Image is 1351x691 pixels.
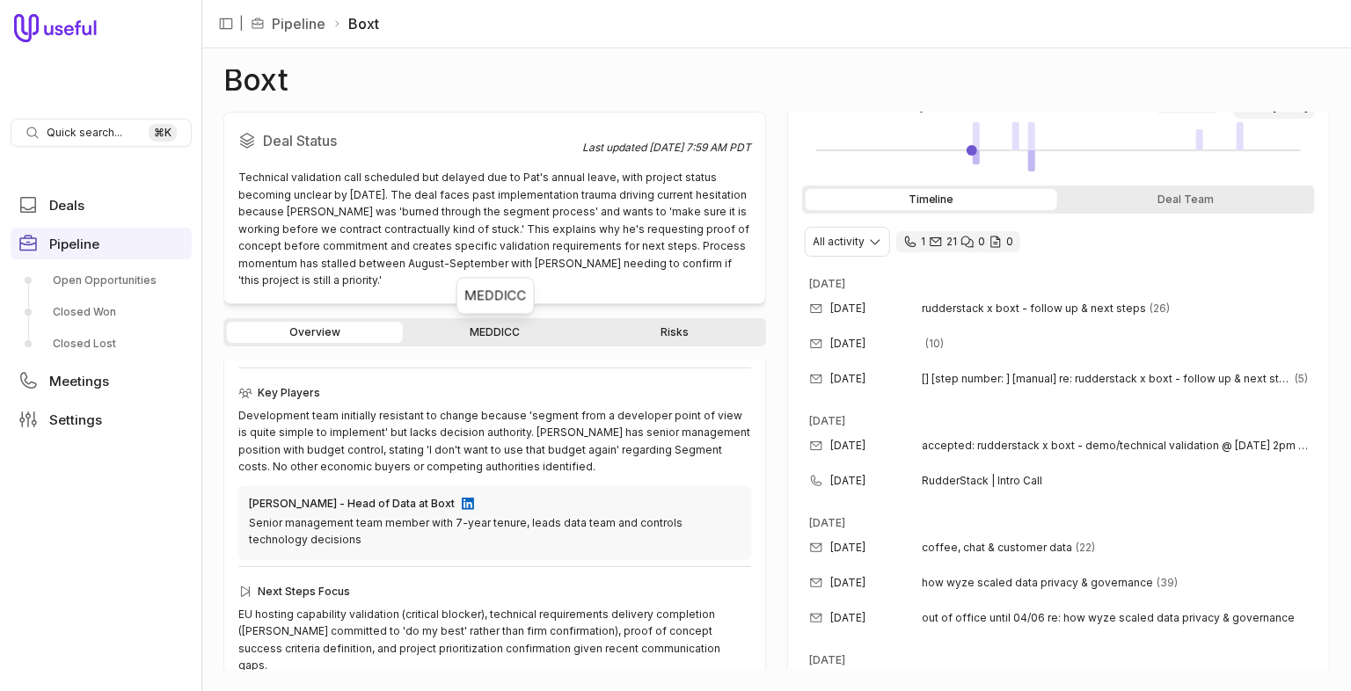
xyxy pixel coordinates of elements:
[830,372,865,386] time: [DATE]
[809,653,845,666] time: [DATE]
[272,13,325,34] a: Pipeline
[249,497,455,511] div: [PERSON_NAME] - Head of Data at Boxt
[830,541,865,555] time: [DATE]
[238,407,751,476] div: Development team initially resistant to change because 'segment from a developer point of view is...
[47,126,122,140] span: Quick search...
[649,141,751,154] time: [DATE] 7:59 AM PDT
[582,141,751,155] div: Last updated
[830,576,865,590] time: [DATE]
[922,611,1295,625] span: out of office until 04/06 re: how wyze scaled data privacy & governance
[11,365,192,396] a: Meetings
[1157,576,1178,590] span: 39 emails in thread
[11,266,192,295] a: Open Opportunities
[1295,372,1308,386] span: 5 emails in thread
[830,337,865,351] time: [DATE]
[223,69,288,91] h1: Boxt
[11,298,192,326] a: Closed Won
[896,231,1020,252] div: 1 call and 21 email threads
[587,322,763,343] a: Risks
[922,474,1287,488] span: RudderStack | Intro Call
[1061,189,1312,210] div: Deal Team
[925,337,944,351] span: 10 emails in thread
[332,13,379,34] li: Boxt
[830,302,865,316] time: [DATE]
[49,199,84,212] span: Deals
[238,127,582,155] h2: Deal Status
[464,285,527,306] div: MEDDICC
[11,189,192,221] a: Deals
[239,13,244,34] span: |
[406,322,582,343] a: MEDDICC
[922,541,1072,555] span: coffee, chat & customer data
[922,302,1146,316] span: rudderstack x boxt - follow up & next steps
[809,414,845,427] time: [DATE]
[809,516,845,529] time: [DATE]
[227,322,403,343] a: Overview
[238,382,751,404] div: Key Players
[462,498,474,510] img: LinkedIn
[830,474,865,488] time: [DATE]
[830,439,865,453] time: [DATE]
[809,277,845,290] time: [DATE]
[11,404,192,435] a: Settings
[830,611,865,625] time: [DATE]
[49,413,102,426] span: Settings
[238,169,751,289] div: Technical validation call scheduled but delayed due to Pat's annual leave, with project status be...
[1150,302,1170,316] span: 26 emails in thread
[49,237,99,251] span: Pipeline
[249,514,741,549] div: Senior management team member with 7-year tenure, leads data team and controls technology decisions
[11,228,192,259] a: Pipeline
[49,375,109,388] span: Meetings
[11,330,192,358] a: Closed Lost
[213,11,239,37] button: Collapse sidebar
[11,266,192,358] div: Pipeline submenu
[238,581,751,602] div: Next Steps Focus
[922,576,1153,590] span: how wyze scaled data privacy & governance
[922,439,1308,453] span: accepted: rudderstack x boxt - demo/technical validation @ [DATE] 2pm - 2:45pm (bst) ([EMAIL_ADDR...
[922,372,1291,386] span: [] [step number: ] [manual] re: rudderstack x boxt - follow up & next steps
[238,606,751,674] div: EU hosting capability validation (critical blocker), technical requirements delivery completion (...
[1076,541,1095,555] span: 22 emails in thread
[149,124,177,142] kbd: ⌘ K
[806,189,1057,210] div: Timeline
